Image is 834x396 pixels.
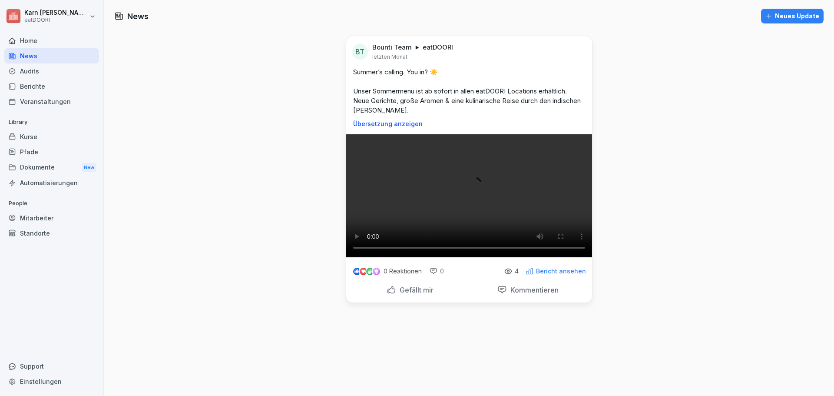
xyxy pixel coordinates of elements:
[4,175,99,190] a: Automatisierungen
[4,94,99,109] a: Veranstaltungen
[765,11,819,21] div: Neues Update
[24,9,88,17] p: Karn [PERSON_NAME]
[372,53,407,60] p: letzten Monat
[4,129,99,144] a: Kurse
[82,163,96,173] div: New
[4,226,99,241] a: Standorte
[4,63,99,79] a: Audits
[761,9,824,23] button: Neues Update
[4,160,99,176] a: DokumenteNew
[372,43,412,52] p: Bounti Team
[384,268,422,275] p: 0 Reaktionen
[360,268,367,275] img: love
[430,267,444,276] div: 0
[4,196,99,210] p: People
[127,10,149,22] h1: News
[507,286,559,294] p: Kommentieren
[396,286,434,294] p: Gefällt mir
[4,210,99,226] a: Mitarbeiter
[366,268,374,275] img: celebrate
[4,160,99,176] div: Dokumente
[4,79,99,94] a: Berichte
[353,120,585,127] p: Übersetzung anzeigen
[4,374,99,389] a: Einstellungen
[536,268,586,275] p: Bericht ansehen
[4,48,99,63] a: News
[352,44,368,60] div: BT
[4,115,99,129] p: Library
[515,268,519,275] p: 4
[353,67,585,115] p: Summer’s calling. You in? ☀️ Unser Sommermenü ist ab sofort in allen eatDOORI Locations erhältlic...
[24,17,88,23] p: eatDOORI
[373,267,380,275] img: inspiring
[423,43,453,52] p: eatDOORI
[4,359,99,374] div: Support
[353,268,360,275] img: like
[4,144,99,160] a: Pfade
[4,33,99,48] a: Home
